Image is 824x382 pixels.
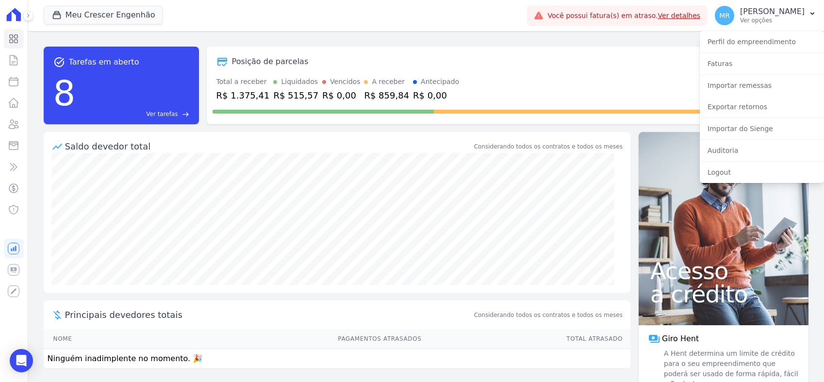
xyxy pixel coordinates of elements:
div: R$ 1.375,41 [216,89,270,102]
div: 8 [53,68,76,118]
span: MR [719,12,730,19]
button: MR [PERSON_NAME] Ver opções [707,2,824,29]
span: Principais devedores totais [65,308,472,321]
div: Liquidados [281,77,318,87]
div: Total a receber [216,77,270,87]
div: Open Intercom Messenger [10,349,33,372]
a: Importar do Sienge [700,120,824,137]
div: A receber [372,77,405,87]
a: Ver tarefas east [79,110,189,118]
div: R$ 515,57 [273,89,318,102]
span: a crédito [650,282,797,306]
td: Ninguém inadimplente no momento. 🎉 [44,349,630,369]
a: Exportar retornos [700,98,824,116]
span: Tarefas em aberto [69,56,139,68]
div: Considerando todos os contratos e todos os meses [474,142,623,151]
a: Perfil do empreendimento [700,33,824,50]
div: R$ 859,84 [364,89,409,102]
span: Ver tarefas [146,110,178,118]
span: east [182,111,189,118]
span: Acesso [650,259,797,282]
a: Logout [700,164,824,181]
div: Posição de parcelas [232,56,309,67]
div: Saldo devedor total [65,140,472,153]
th: Nome [44,329,148,349]
a: Auditoria [700,142,824,159]
a: Importar remessas [700,77,824,94]
a: Faturas [700,55,824,72]
a: Ver detalhes [658,12,701,19]
span: Giro Hent [662,333,699,345]
span: Você possui fatura(s) em atraso. [547,11,700,21]
div: R$ 0,00 [413,89,459,102]
div: Antecipado [421,77,459,87]
th: Pagamentos Atrasados [148,329,422,349]
button: Meu Crescer Engenhão [44,6,164,24]
div: R$ 0,00 [322,89,360,102]
span: task_alt [53,56,65,68]
p: [PERSON_NAME] [740,7,805,17]
div: Vencidos [330,77,360,87]
th: Total Atrasado [422,329,630,349]
span: Considerando todos os contratos e todos os meses [474,311,623,319]
p: Ver opções [740,17,805,24]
